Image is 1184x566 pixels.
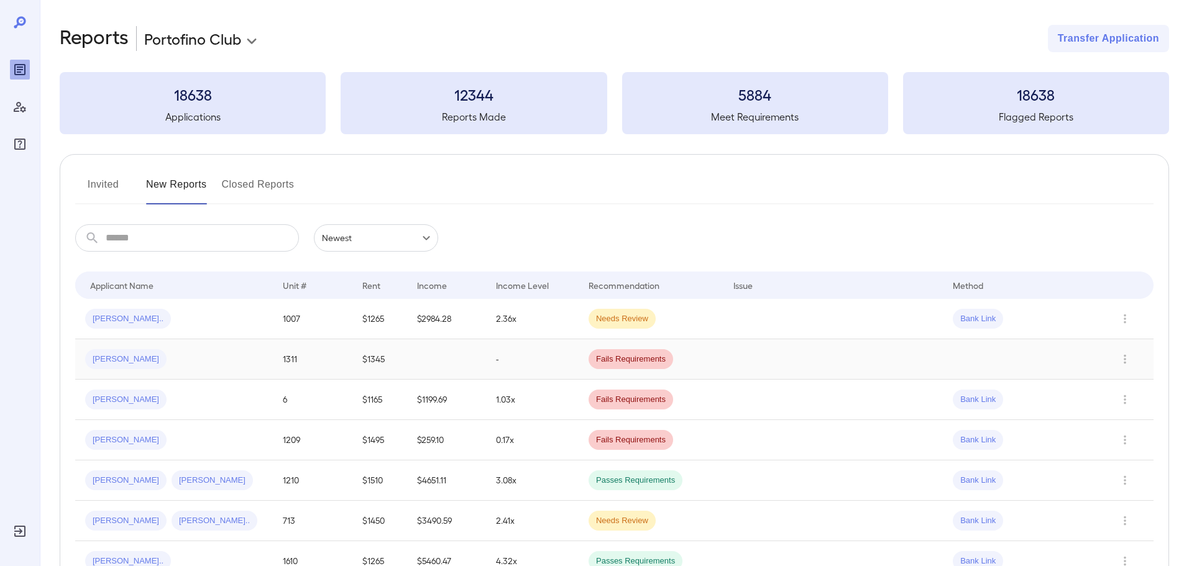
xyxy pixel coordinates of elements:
[273,460,352,501] td: 1210
[496,278,549,293] div: Income Level
[589,434,673,446] span: Fails Requirements
[10,97,30,117] div: Manage Users
[417,278,447,293] div: Income
[589,394,673,406] span: Fails Requirements
[222,175,295,204] button: Closed Reports
[1115,470,1135,490] button: Row Actions
[273,380,352,420] td: 6
[407,501,486,541] td: $3490.59
[273,420,352,460] td: 1209
[60,84,326,104] h3: 18638
[953,434,1003,446] span: Bank Link
[75,175,131,204] button: Invited
[1115,511,1135,531] button: Row Actions
[352,420,407,460] td: $1495
[953,313,1003,325] span: Bank Link
[352,339,407,380] td: $1345
[352,299,407,339] td: $1265
[622,109,888,124] h5: Meet Requirements
[589,354,673,365] span: Fails Requirements
[10,134,30,154] div: FAQ
[407,299,486,339] td: $2984.28
[85,313,171,325] span: [PERSON_NAME]..
[85,354,167,365] span: [PERSON_NAME]
[486,299,579,339] td: 2.36x
[144,29,241,48] p: Portofino Club
[352,380,407,420] td: $1165
[1048,25,1169,52] button: Transfer Application
[352,501,407,541] td: $1450
[60,109,326,124] h5: Applications
[1115,390,1135,409] button: Row Actions
[733,278,753,293] div: Issue
[589,313,656,325] span: Needs Review
[407,420,486,460] td: $259.10
[283,278,306,293] div: Unit #
[314,224,438,252] div: Newest
[273,299,352,339] td: 1007
[273,501,352,541] td: 713
[486,460,579,501] td: 3.08x
[362,278,382,293] div: Rent
[622,84,888,104] h3: 5884
[85,394,167,406] span: [PERSON_NAME]
[341,109,607,124] h5: Reports Made
[407,460,486,501] td: $4651.11
[589,475,682,486] span: Passes Requirements
[1115,349,1135,369] button: Row Actions
[60,72,1169,134] summary: 18638Applications12344Reports Made5884Meet Requirements18638Flagged Reports
[341,84,607,104] h3: 12344
[953,278,983,293] div: Method
[589,278,659,293] div: Recommendation
[85,475,167,486] span: [PERSON_NAME]
[903,84,1169,104] h3: 18638
[85,515,167,527] span: [PERSON_NAME]
[486,339,579,380] td: -
[486,380,579,420] td: 1.03x
[589,515,656,527] span: Needs Review
[273,339,352,380] td: 1311
[903,109,1169,124] h5: Flagged Reports
[10,521,30,541] div: Log Out
[486,501,579,541] td: 2.41x
[1115,309,1135,329] button: Row Actions
[85,434,167,446] span: [PERSON_NAME]
[146,175,207,204] button: New Reports
[953,394,1003,406] span: Bank Link
[90,278,154,293] div: Applicant Name
[10,60,30,80] div: Reports
[172,515,257,527] span: [PERSON_NAME]..
[953,515,1003,527] span: Bank Link
[407,380,486,420] td: $1199.69
[1115,430,1135,450] button: Row Actions
[60,25,129,52] h2: Reports
[486,420,579,460] td: 0.17x
[953,475,1003,486] span: Bank Link
[352,460,407,501] td: $1510
[172,475,253,486] span: [PERSON_NAME]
